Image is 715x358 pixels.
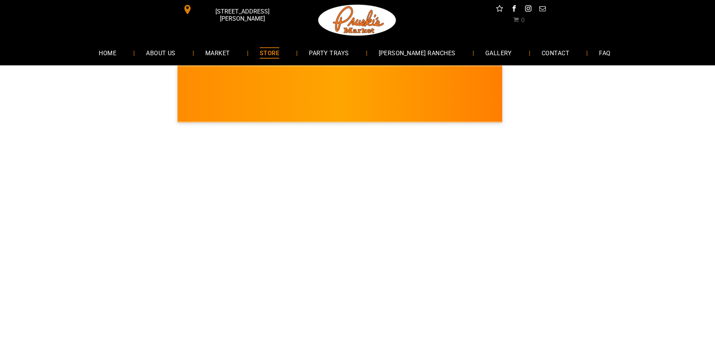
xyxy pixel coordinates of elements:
[509,4,519,15] a: facebook
[433,99,581,111] span: [PERSON_NAME] MARKET
[521,17,525,24] span: 0
[87,43,128,63] a: HOME
[248,43,291,63] a: STORE
[495,4,504,15] a: Social network
[367,43,467,63] a: [PERSON_NAME] RANCHES
[474,43,523,63] a: GALLERY
[194,4,291,26] span: [STREET_ADDRESS][PERSON_NAME]
[588,43,622,63] a: FAQ
[178,4,292,15] a: [STREET_ADDRESS][PERSON_NAME]
[194,43,241,63] a: MARKET
[530,43,581,63] a: CONTACT
[135,43,187,63] a: ABOUT US
[537,4,547,15] a: email
[298,43,360,63] a: PARTY TRAYS
[523,4,533,15] a: instagram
